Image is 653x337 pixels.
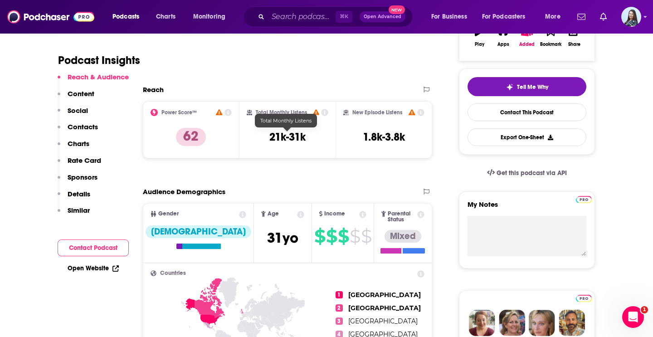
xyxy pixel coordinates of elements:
[348,304,421,312] span: [GEOGRAPHIC_DATA]
[559,310,585,336] img: Jon Profile
[482,10,526,23] span: For Podcasters
[468,77,586,96] button: tell me why sparkleTell Me Why
[338,229,349,244] span: $
[468,200,586,216] label: My Notes
[68,206,90,215] p: Similar
[576,195,592,203] a: Pro website
[58,54,140,67] h1: Podcast Insights
[252,6,422,27] div: Search podcasts, credits, & more...
[158,211,179,217] span: Gender
[475,42,484,47] div: Play
[545,10,560,23] span: More
[476,10,539,24] button: open menu
[515,20,539,53] button: Added
[269,130,306,144] h3: 21k-31k
[348,291,421,299] span: [GEOGRAPHIC_DATA]
[336,11,352,23] span: ⌘ K
[268,10,336,24] input: Search podcasts, credits, & more...
[468,20,491,53] button: Play
[563,20,586,53] button: Share
[621,7,641,27] span: Logged in as brookefortierpr
[68,156,101,165] p: Rate Card
[348,317,418,325] span: [GEOGRAPHIC_DATA]
[106,10,151,24] button: open menu
[7,8,94,25] img: Podchaser - Follow, Share and Rate Podcasts
[385,230,421,243] div: Mixed
[596,9,610,24] a: Show notifications dropdown
[324,211,345,217] span: Income
[425,10,478,24] button: open menu
[431,10,467,23] span: For Business
[326,229,337,244] span: $
[491,20,515,53] button: Apps
[388,211,416,223] span: Parental Status
[497,42,509,47] div: Apps
[68,89,94,98] p: Content
[336,291,343,298] span: 1
[517,83,548,91] span: Tell Me Why
[576,295,592,302] img: Podchaser Pro
[156,10,175,23] span: Charts
[641,306,648,313] span: 1
[389,5,405,14] span: New
[574,9,589,24] a: Show notifications dropdown
[539,20,562,53] button: Bookmark
[497,169,567,177] span: Get this podcast via API
[468,103,586,121] a: Contact This Podcast
[360,11,405,22] button: Open AdvancedNew
[622,306,644,328] iframe: Intercom live chat
[58,73,129,89] button: Reach & Audience
[519,42,535,47] div: Added
[68,139,89,148] p: Charts
[361,229,371,244] span: $
[540,42,561,47] div: Bookmark
[58,106,88,123] button: Social
[160,270,186,276] span: Countries
[336,304,343,312] span: 2
[143,85,164,94] h2: Reach
[150,10,181,24] a: Charts
[256,109,307,116] h2: Total Monthly Listens
[193,10,225,23] span: Monitoring
[314,229,325,244] span: $
[352,109,402,116] h2: New Episode Listens
[58,122,98,139] button: Contacts
[260,117,312,124] span: Total Monthly Listens
[68,122,98,131] p: Contacts
[576,293,592,302] a: Pro website
[161,109,197,116] h2: Power Score™
[176,128,206,146] p: 62
[58,239,129,256] button: Contact Podcast
[364,15,401,19] span: Open Advanced
[58,89,94,106] button: Content
[58,156,101,173] button: Rate Card
[58,206,90,223] button: Similar
[58,139,89,156] button: Charts
[469,310,495,336] img: Sydney Profile
[58,173,97,190] button: Sponsors
[576,196,592,203] img: Podchaser Pro
[350,229,360,244] span: $
[621,7,641,27] button: Show profile menu
[112,10,139,23] span: Podcasts
[468,128,586,146] button: Export One-Sheet
[268,211,279,217] span: Age
[68,264,119,272] a: Open Website
[146,225,251,238] div: [DEMOGRAPHIC_DATA]
[58,190,90,206] button: Details
[499,310,525,336] img: Barbara Profile
[363,130,405,144] h3: 1.8k-3.8k
[187,10,237,24] button: open menu
[143,187,225,196] h2: Audience Demographics
[529,310,555,336] img: Jules Profile
[336,317,343,325] span: 3
[480,162,574,184] a: Get this podcast via API
[539,10,572,24] button: open menu
[68,190,90,198] p: Details
[506,83,513,91] img: tell me why sparkle
[621,7,641,27] img: User Profile
[568,42,580,47] div: Share
[68,106,88,115] p: Social
[267,229,298,247] span: 31 yo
